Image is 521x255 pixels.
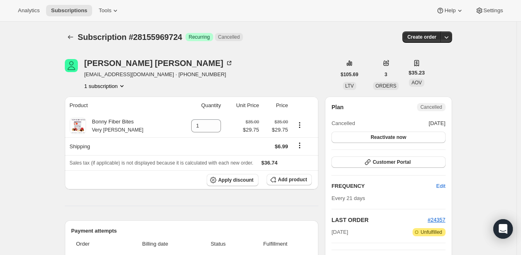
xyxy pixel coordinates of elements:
[223,97,262,114] th: Unit Price
[293,121,306,130] button: Product actions
[408,69,425,77] span: $35.23
[262,97,291,114] th: Price
[331,195,365,201] span: Every 21 days
[429,119,446,127] span: [DATE]
[278,176,307,183] span: Add product
[71,235,115,253] th: Order
[261,160,278,166] span: $36.74
[331,228,348,236] span: [DATE]
[428,217,445,223] a: #24357
[243,126,259,134] span: $29.75
[65,31,76,43] button: Subscriptions
[13,5,44,16] button: Analytics
[189,34,210,40] span: Recurring
[176,97,223,114] th: Quantity
[92,127,143,133] small: Very [PERSON_NAME]
[51,7,87,14] span: Subscriptions
[274,119,288,124] small: $35.00
[483,7,503,14] span: Settings
[411,80,422,86] span: AOV
[18,7,40,14] span: Analytics
[371,134,406,141] span: Reactivate now
[331,156,445,168] button: Customer Portal
[375,83,396,89] span: ORDERS
[420,104,442,110] span: Cancelled
[341,71,358,78] span: $105.69
[84,70,233,79] span: [EMAIL_ADDRESS][DOMAIN_NAME] · [PHONE_NUMBER]
[331,216,428,224] h2: LAST ORDER
[331,132,445,143] button: Reactivate now
[384,71,387,78] span: 3
[421,229,442,235] span: Unfulfilled
[78,33,182,42] span: Subscription #28155969724
[65,59,78,72] span: Loretta Rapisardi
[70,160,254,166] span: Sales tax (if applicable) is not displayed because it is calculated with each new order.
[267,174,312,185] button: Add product
[444,7,455,14] span: Help
[380,69,392,80] button: 3
[431,180,450,193] button: Edit
[70,118,86,134] img: product img
[331,182,436,190] h2: FREQUENCY
[71,227,312,235] h2: Payment attempts
[493,219,513,239] div: Open Intercom Messenger
[373,159,411,165] span: Customer Portal
[428,216,445,224] button: #24357
[207,174,258,186] button: Apply discount
[275,143,288,149] span: $6.99
[84,59,233,67] div: [PERSON_NAME] [PERSON_NAME]
[86,118,143,134] div: Bonny Fiber Bites
[245,119,259,124] small: $35.00
[99,7,111,14] span: Tools
[431,5,468,16] button: Help
[198,240,239,248] span: Status
[264,126,288,134] span: $29.75
[243,240,307,248] span: Fulfillment
[46,5,92,16] button: Subscriptions
[345,83,354,89] span: LTV
[65,97,176,114] th: Product
[407,34,436,40] span: Create order
[65,137,176,155] th: Shipping
[336,69,363,80] button: $105.69
[331,119,355,127] span: Cancelled
[470,5,508,16] button: Settings
[402,31,441,43] button: Create order
[94,5,124,16] button: Tools
[218,34,240,40] span: Cancelled
[118,240,193,248] span: Billing date
[293,141,306,150] button: Shipping actions
[331,103,344,111] h2: Plan
[84,82,126,90] button: Product actions
[436,182,445,190] span: Edit
[218,177,254,183] span: Apply discount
